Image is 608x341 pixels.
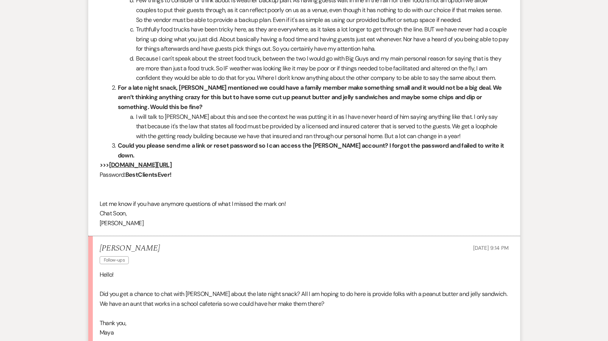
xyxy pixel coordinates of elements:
[473,244,508,251] span: [DATE] 9:14 PM
[100,270,509,280] p: Hello!
[100,209,509,218] p: Chat Soon,
[100,318,509,328] p: Thank you,
[109,25,509,54] li: Truthfully food trucks have been tricky here, as they are everywhere, as it takes a lot longer to...
[100,256,129,264] span: Follow-ups
[100,161,109,169] strong: >>>
[100,289,509,308] p: Did you get a chance to chat with [PERSON_NAME] about the late night snack? All I am hoping to do...
[100,244,160,253] h5: [PERSON_NAME]
[109,54,509,83] li: Because I can't speak about the street food truck, between the two I would go with Big Guys and m...
[109,161,172,169] u: [DOMAIN_NAME][URL]
[109,112,509,141] li: I will talk to [PERSON_NAME] about this and see the context he was putting it in as I have never ...
[118,142,504,159] strong: Could you please send me a link or reset password so I can access the [PERSON_NAME] account? I fo...
[100,328,509,338] p: Maya
[118,84,502,111] strong: For a late night snack, [PERSON_NAME] mentioned we could have a family member make something smal...
[100,199,509,209] p: Let me know if you have anymore questions of what I missed the mark on!
[100,171,125,179] span: Password:
[100,218,509,228] p: [PERSON_NAME]
[125,171,172,179] strong: BestClientsEver!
